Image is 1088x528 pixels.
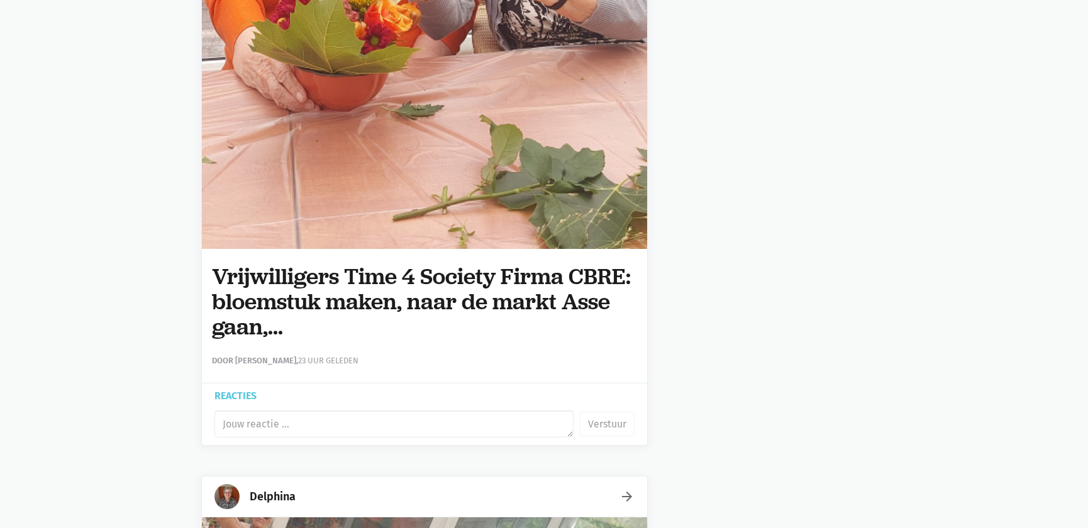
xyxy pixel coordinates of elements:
h1: Vrijwilligers Time 4 Society Firma CBRE: bloemstuk maken, naar de markt Asse gaan,... [212,264,637,339]
strong: Door [PERSON_NAME], [212,356,298,365]
a: Delphina [214,484,619,509]
img: Delphina [214,484,240,509]
div: Reacties [214,391,635,400]
div: 23 uur geleden [212,355,637,368]
a: arrow_forward [619,489,635,504]
div: Delphina [250,488,296,505]
button: Verstuur [580,412,635,437]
